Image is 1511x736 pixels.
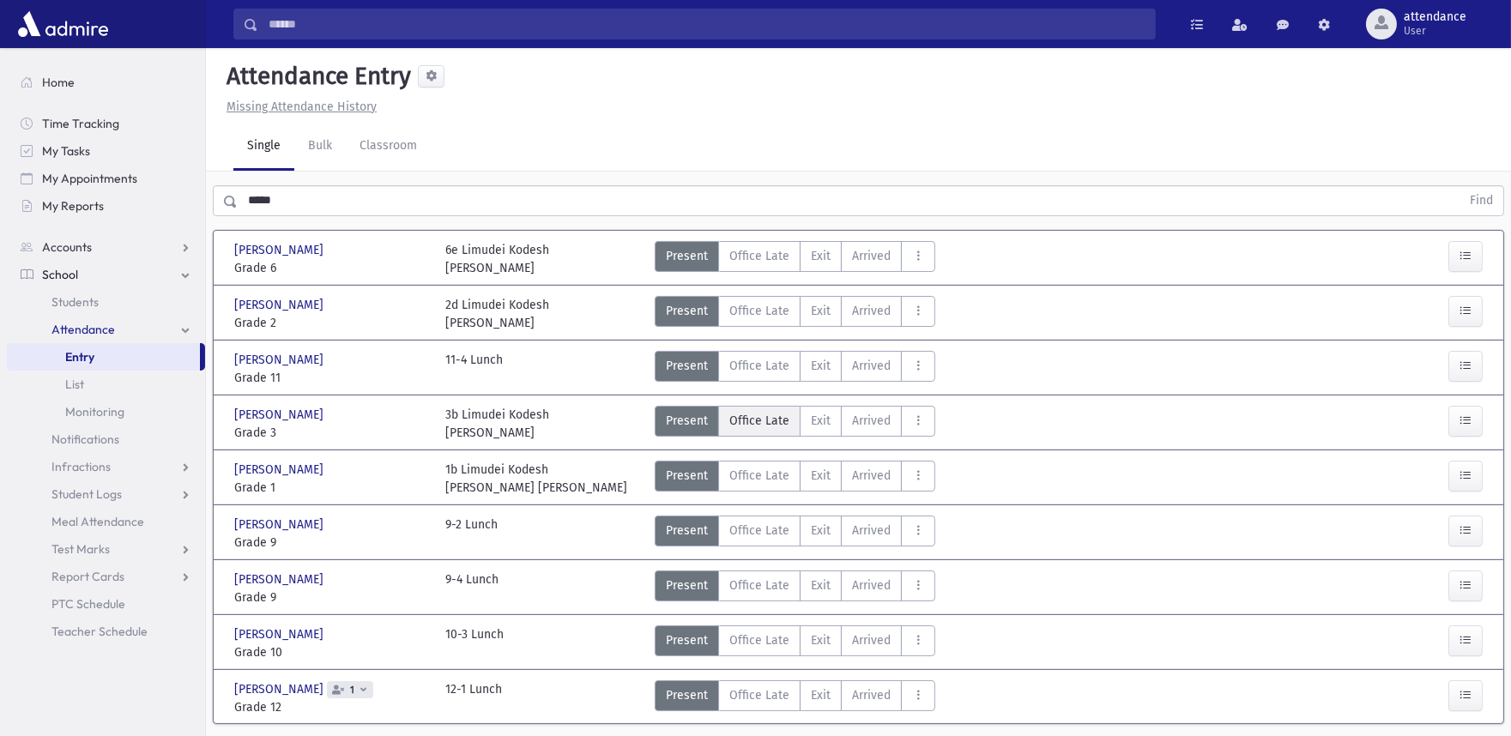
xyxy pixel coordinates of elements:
[655,625,935,661] div: AttTypes
[655,570,935,606] div: AttTypes
[655,461,935,497] div: AttTypes
[7,618,205,645] a: Teacher Schedule
[1460,186,1503,215] button: Find
[811,686,831,704] span: Exit
[42,171,137,186] span: My Appointments
[666,631,708,649] span: Present
[852,467,891,485] span: Arrived
[655,351,935,387] div: AttTypes
[729,247,789,265] span: Office Late
[233,123,294,171] a: Single
[852,686,891,704] span: Arrived
[234,680,327,698] span: [PERSON_NAME]
[51,294,99,310] span: Students
[729,412,789,430] span: Office Late
[445,461,627,497] div: 1b Limudei Kodesh [PERSON_NAME] [PERSON_NAME]
[729,576,789,594] span: Office Late
[852,412,891,430] span: Arrived
[666,302,708,320] span: Present
[234,369,428,387] span: Grade 11
[234,351,327,369] span: [PERSON_NAME]
[234,643,428,661] span: Grade 10
[7,371,205,398] a: List
[811,576,831,594] span: Exit
[234,698,428,716] span: Grade 12
[234,625,327,643] span: [PERSON_NAME]
[51,624,148,639] span: Teacher Schedule
[655,406,935,442] div: AttTypes
[666,522,708,540] span: Present
[51,486,122,502] span: Student Logs
[7,288,205,316] a: Students
[234,534,428,552] span: Grade 9
[7,316,205,343] a: Attendance
[655,241,935,277] div: AttTypes
[234,296,327,314] span: [PERSON_NAME]
[445,625,504,661] div: 10-3 Lunch
[258,9,1155,39] input: Search
[7,343,200,371] a: Entry
[14,7,112,41] img: AdmirePro
[852,247,891,265] span: Arrived
[7,508,205,535] a: Meal Attendance
[346,123,431,171] a: Classroom
[7,192,205,220] a: My Reports
[852,631,891,649] span: Arrived
[65,377,84,392] span: List
[65,404,124,419] span: Monitoring
[294,123,346,171] a: Bulk
[7,398,205,425] a: Monitoring
[7,110,205,137] a: Time Tracking
[445,351,503,387] div: 11-4 Lunch
[220,100,377,114] a: Missing Attendance History
[51,596,125,612] span: PTC Schedule
[811,467,831,485] span: Exit
[234,461,327,479] span: [PERSON_NAME]
[234,570,327,588] span: [PERSON_NAME]
[655,296,935,332] div: AttTypes
[7,425,205,453] a: Notifications
[7,233,205,261] a: Accounts
[811,357,831,375] span: Exit
[445,516,498,552] div: 9-2 Lunch
[51,322,115,337] span: Attendance
[234,424,428,442] span: Grade 3
[42,239,92,255] span: Accounts
[655,516,935,552] div: AttTypes
[7,165,205,192] a: My Appointments
[7,137,205,165] a: My Tasks
[42,267,78,282] span: School
[227,100,377,114] u: Missing Attendance History
[1404,24,1466,38] span: User
[445,570,499,606] div: 9-4 Lunch
[811,522,831,540] span: Exit
[811,302,831,320] span: Exit
[666,467,708,485] span: Present
[42,198,104,214] span: My Reports
[51,541,110,557] span: Test Marks
[445,680,502,716] div: 12-1 Lunch
[7,453,205,480] a: Infractions
[220,62,411,91] h5: Attendance Entry
[234,314,428,332] span: Grade 2
[666,686,708,704] span: Present
[445,241,549,277] div: 6e Limudei Kodesh [PERSON_NAME]
[852,576,891,594] span: Arrived
[852,302,891,320] span: Arrived
[234,588,428,606] span: Grade 9
[666,247,708,265] span: Present
[811,247,831,265] span: Exit
[729,467,789,485] span: Office Late
[7,590,205,618] a: PTC Schedule
[51,514,144,529] span: Meal Attendance
[852,522,891,540] span: Arrived
[234,516,327,534] span: [PERSON_NAME]
[445,296,549,332] div: 2d Limudei Kodesh [PERSON_NAME]
[7,535,205,563] a: Test Marks
[729,522,789,540] span: Office Late
[729,686,789,704] span: Office Late
[729,302,789,320] span: Office Late
[655,680,935,716] div: AttTypes
[1404,10,1466,24] span: attendance
[729,357,789,375] span: Office Late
